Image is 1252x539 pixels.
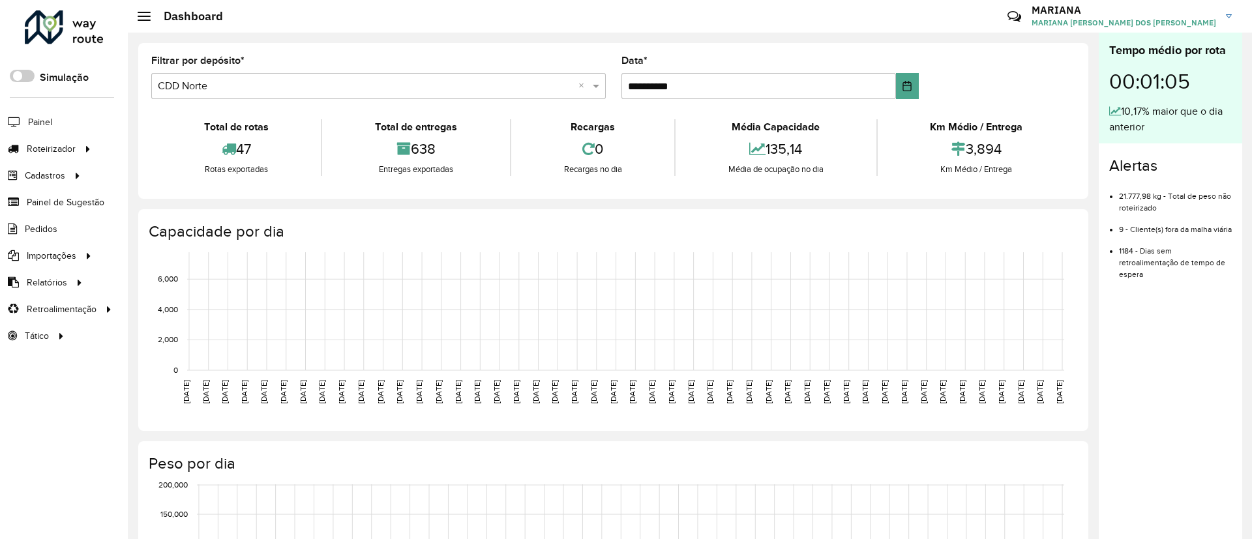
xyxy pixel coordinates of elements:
text: [DATE] [745,380,753,403]
div: Recargas no dia [514,163,671,176]
div: 0 [514,135,671,163]
text: [DATE] [570,380,578,403]
text: [DATE] [783,380,792,403]
h4: Peso por dia [149,454,1075,473]
text: [DATE] [706,380,714,403]
span: Pedidos [25,222,57,236]
text: [DATE] [395,380,404,403]
div: 47 [155,135,318,163]
text: [DATE] [240,380,248,403]
div: Entregas exportadas [325,163,506,176]
span: Relatórios [27,276,67,289]
div: 638 [325,135,506,163]
text: [DATE] [1055,380,1064,403]
text: [DATE] [958,380,966,403]
div: 10,17% maior que o dia anterior [1109,104,1232,135]
div: Tempo médio por rota [1109,42,1232,59]
text: [DATE] [473,380,481,403]
li: 1184 - Dias sem retroalimentação de tempo de espera [1119,235,1232,280]
div: 135,14 [679,135,872,163]
button: Choose Date [896,73,919,99]
text: [DATE] [299,380,307,403]
div: Média Capacidade [679,119,872,135]
text: [DATE] [376,380,385,403]
label: Simulação [40,70,89,85]
span: Retroalimentação [27,302,97,316]
div: 00:01:05 [1109,59,1232,104]
text: [DATE] [725,380,734,403]
text: [DATE] [609,380,618,403]
text: [DATE] [938,380,947,403]
text: [DATE] [977,380,986,403]
text: [DATE] [550,380,559,403]
li: 9 - Cliente(s) fora da malha viária [1119,214,1232,235]
text: [DATE] [667,380,676,403]
text: [DATE] [279,380,288,403]
div: Total de rotas [155,119,318,135]
text: 150,000 [160,510,188,518]
text: [DATE] [900,380,908,403]
text: [DATE] [919,380,928,403]
div: Recargas [514,119,671,135]
text: [DATE] [531,380,540,403]
text: [DATE] [454,380,462,403]
text: [DATE] [997,380,1006,403]
span: Cadastros [25,169,65,182]
div: Total de entregas [325,119,506,135]
text: 0 [173,366,178,374]
div: Média de ocupação no dia [679,163,872,176]
text: [DATE] [357,380,365,403]
span: Importações [27,249,76,263]
text: [DATE] [512,380,520,403]
text: [DATE] [764,380,773,403]
text: 6,000 [158,274,178,283]
div: Km Médio / Entrega [881,119,1072,135]
text: [DATE] [880,380,889,403]
text: [DATE] [318,380,326,403]
span: Painel [28,115,52,129]
text: 2,000 [158,336,178,344]
li: 21.777,98 kg - Total de peso não roteirizado [1119,181,1232,214]
div: Rotas exportadas [155,163,318,176]
text: [DATE] [434,380,443,403]
text: [DATE] [589,380,598,403]
h4: Capacidade por dia [149,222,1075,241]
text: [DATE] [415,380,423,403]
div: 3,894 [881,135,1072,163]
text: [DATE] [822,380,831,403]
text: [DATE] [687,380,695,403]
text: [DATE] [492,380,501,403]
text: [DATE] [1036,380,1044,403]
div: Km Médio / Entrega [881,163,1072,176]
span: Roteirizador [27,142,76,156]
h4: Alertas [1109,156,1232,175]
text: [DATE] [337,380,346,403]
span: Tático [25,329,49,343]
a: Contato Rápido [1000,3,1028,31]
h2: Dashboard [151,9,223,23]
text: [DATE] [1017,380,1025,403]
text: [DATE] [803,380,811,403]
text: [DATE] [260,380,268,403]
text: [DATE] [648,380,656,403]
span: MARIANA [PERSON_NAME] DOS [PERSON_NAME] [1032,17,1216,29]
text: [DATE] [182,380,190,403]
text: [DATE] [861,380,869,403]
label: Data [621,53,648,68]
text: 4,000 [158,305,178,313]
label: Filtrar por depósito [151,53,245,68]
h3: MARIANA [1032,4,1216,16]
text: [DATE] [220,380,229,403]
text: 200,000 [158,480,188,489]
text: [DATE] [201,380,210,403]
span: Painel de Sugestão [27,196,104,209]
span: Clear all [578,78,589,94]
text: [DATE] [628,380,636,403]
text: [DATE] [842,380,850,403]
